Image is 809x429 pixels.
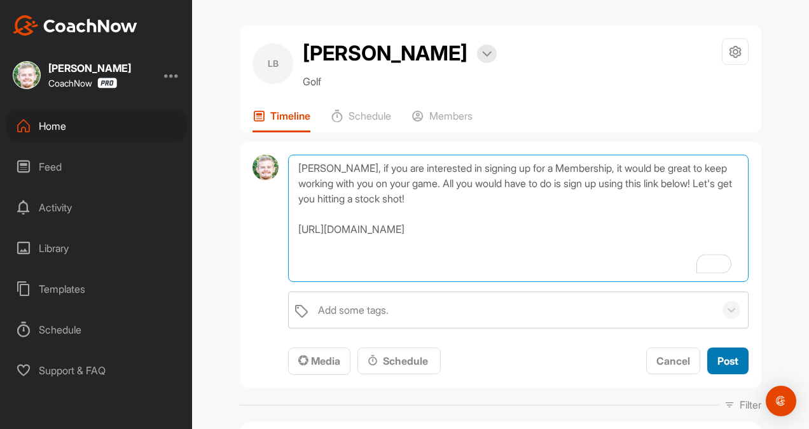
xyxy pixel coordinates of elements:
textarea: To enrich screen reader interactions, please activate Accessibility in Grammarly extension settings [288,155,749,282]
div: Open Intercom Messenger [766,386,796,416]
div: LB [252,43,293,84]
div: Library [7,232,186,264]
button: Cancel [646,348,700,375]
div: Support & FAQ [7,355,186,386]
div: Schedule [368,353,431,369]
img: CoachNow [13,15,137,36]
div: CoachNow [48,78,117,88]
div: Home [7,110,186,142]
div: [PERSON_NAME] [48,63,131,73]
div: Templates [7,273,186,305]
div: Schedule [7,314,186,346]
img: arrow-down [482,51,492,57]
span: Media [298,355,340,367]
div: Add some tags. [318,302,389,318]
p: Golf [303,74,497,89]
p: Filter [740,397,761,412]
img: avatar [252,155,279,181]
p: Schedule [349,109,391,122]
span: Post [717,355,738,367]
div: Feed [7,151,186,183]
img: square_52163fcad1567382852b888f39f9da3c.jpg [13,61,41,89]
div: Activity [7,192,186,223]
p: Timeline [270,109,310,122]
img: CoachNow Pro [97,78,117,88]
h2: [PERSON_NAME] [303,38,467,69]
button: Media [288,348,350,375]
button: Post [707,348,749,375]
span: Cancel [656,355,690,367]
p: Members [429,109,473,122]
